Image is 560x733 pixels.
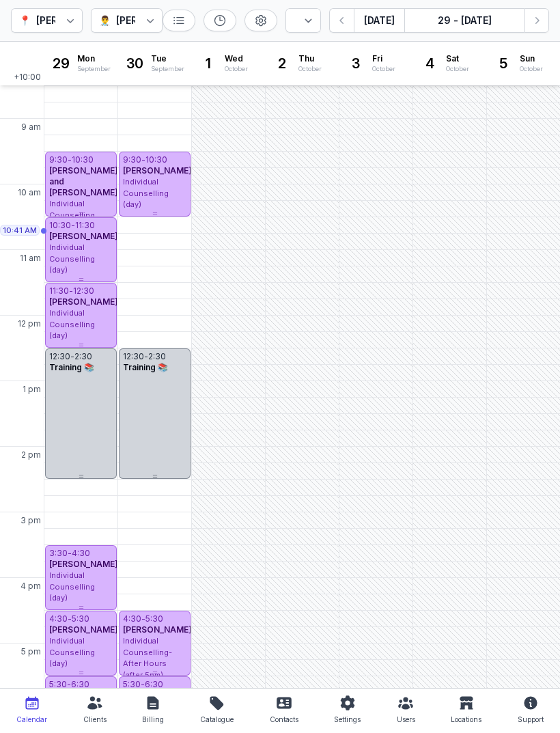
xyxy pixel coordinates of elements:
[75,220,95,231] div: 11:30
[123,351,144,362] div: 12:30
[49,165,118,197] span: [PERSON_NAME] and [PERSON_NAME]
[68,548,72,559] div: -
[68,613,72,624] div: -
[123,362,168,372] span: Training 📚
[151,53,184,64] span: Tue
[372,64,395,74] div: October
[19,12,31,29] div: 📍
[49,570,95,603] span: Individual Counselling (day)
[492,53,514,74] div: 5
[77,53,111,64] span: Mon
[49,231,118,241] span: [PERSON_NAME]
[404,8,524,33] button: 29 - [DATE]
[144,351,148,362] div: -
[74,351,92,362] div: 2:30
[68,154,72,165] div: -
[123,636,172,680] span: Individual Counselling- After Hours (after 5pm)
[49,548,68,559] div: 3:30
[446,64,469,74] div: October
[148,351,166,362] div: 2:30
[70,351,74,362] div: -
[123,624,192,635] span: [PERSON_NAME]
[145,613,163,624] div: 5:30
[71,679,89,690] div: 6:30
[69,286,73,296] div: -
[16,711,47,728] div: Calendar
[50,53,72,74] div: 29
[123,177,169,209] span: Individual Counselling (day)
[49,220,71,231] div: 10:30
[20,515,41,526] span: 3 pm
[419,53,440,74] div: 4
[14,72,44,85] span: +10:00
[49,296,118,307] span: [PERSON_NAME]
[141,613,145,624] div: -
[23,384,41,395] span: 1 pm
[145,679,163,690] div: 6:30
[49,308,95,340] span: Individual Counselling (day)
[197,53,219,74] div: 1
[49,624,118,635] span: [PERSON_NAME]
[49,559,118,569] span: [PERSON_NAME]
[36,12,176,29] div: [PERSON_NAME] Counselling
[21,646,41,657] span: 5 pm
[520,53,543,64] span: Sun
[49,351,70,362] div: 12:30
[151,64,184,74] div: September
[451,711,481,728] div: Locations
[145,154,167,165] div: 10:30
[49,613,68,624] div: 4:30
[124,53,145,74] div: 30
[72,154,94,165] div: 10:30
[21,122,41,133] span: 9 am
[298,53,322,64] span: Thu
[77,64,111,74] div: September
[334,711,361,728] div: Settings
[345,53,367,74] div: 3
[397,711,415,728] div: Users
[72,548,90,559] div: 4:30
[270,711,298,728] div: Contacts
[142,711,164,728] div: Billing
[72,613,89,624] div: 5:30
[20,253,41,264] span: 11 am
[71,220,75,231] div: -
[271,53,293,74] div: 2
[67,679,71,690] div: -
[49,362,94,372] span: Training 📚
[73,286,94,296] div: 12:30
[200,711,234,728] div: Catalogue
[141,679,145,690] div: -
[298,64,322,74] div: October
[49,243,95,275] span: Individual Counselling (day)
[49,154,68,165] div: 9:30
[18,187,41,198] span: 10 am
[225,53,248,64] span: Wed
[518,711,544,728] div: Support
[225,64,248,74] div: October
[3,225,37,236] span: 10:41 AM
[123,165,192,176] span: [PERSON_NAME]
[18,318,41,329] span: 12 pm
[123,613,141,624] div: 4:30
[49,636,95,668] span: Individual Counselling (day)
[116,12,195,29] div: [PERSON_NAME]
[99,12,111,29] div: 👨‍⚕️
[83,711,107,728] div: Clients
[20,581,41,592] span: 4 pm
[446,53,469,64] span: Sat
[49,286,69,296] div: 11:30
[372,53,395,64] span: Fri
[123,154,141,165] div: 9:30
[49,679,67,690] div: 5:30
[49,199,95,231] span: Individual Counselling (day)
[520,64,543,74] div: October
[123,679,141,690] div: 5:30
[21,450,41,460] span: 2 pm
[141,154,145,165] div: -
[354,8,404,33] button: [DATE]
